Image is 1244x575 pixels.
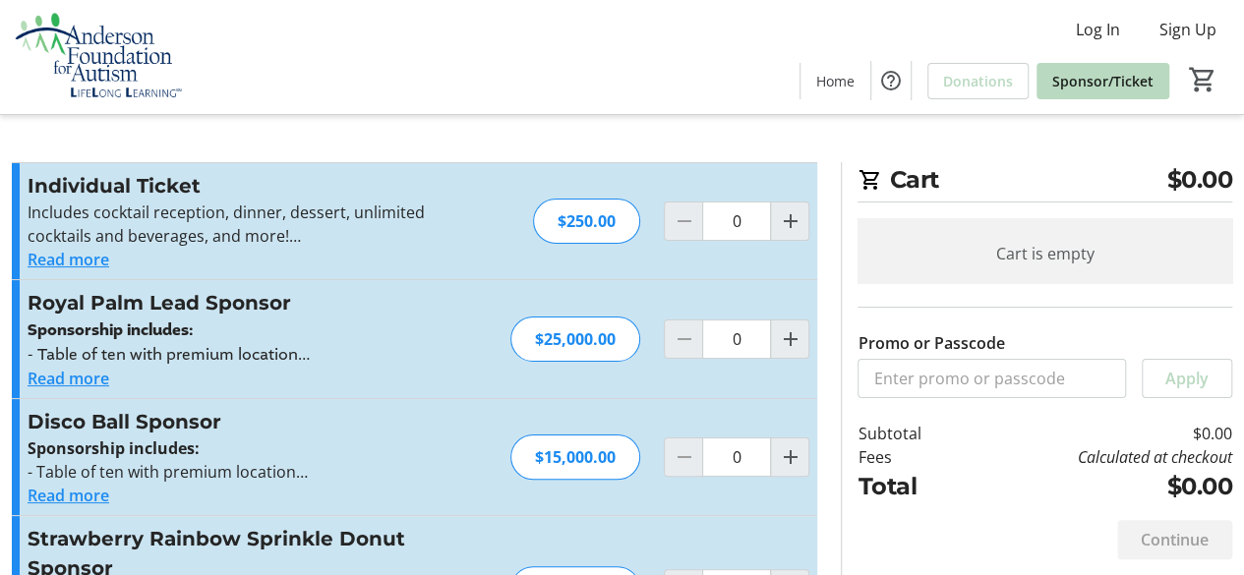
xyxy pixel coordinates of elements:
td: Subtotal [858,422,966,445]
span: Donations [943,71,1013,91]
input: Enter promo or passcode [858,359,1126,398]
td: Total [858,469,966,504]
button: Log In [1060,14,1136,45]
span: - Table of ten with premium location [28,343,310,365]
td: Calculated at checkout [967,445,1232,469]
span: Apply [1165,367,1209,390]
button: Increment by one [771,320,808,358]
td: $0.00 [967,422,1232,445]
a: Home [800,63,870,99]
span: Log In [1076,18,1120,41]
img: Anderson Foundation for Autism 's Logo [12,8,187,106]
strong: Sponsorship includes: [28,437,200,459]
span: Sponsor/Ticket [1052,71,1154,91]
td: Fees [858,445,966,469]
button: Read more [28,248,109,271]
span: $0.00 [1166,162,1232,198]
div: $25,000.00 [510,316,640,362]
h3: Royal Palm Lead Sponsor [28,288,457,317]
h2: Cart [858,162,1232,202]
button: Increment by one [771,202,808,240]
button: Help [871,61,911,100]
p: Includes cocktail reception, dinner, dessert, unlimited cocktails and beverages, and more! [28,201,457,248]
div: $250.00 [533,199,640,244]
button: Cart [1185,62,1220,97]
td: $0.00 [967,469,1232,504]
button: Sign Up [1144,14,1232,45]
button: Apply [1142,359,1232,398]
span: Sign Up [1159,18,1216,41]
span: Home [816,71,855,91]
div: $15,000.00 [510,434,640,480]
button: Read more [28,367,109,390]
a: Sponsor/Ticket [1037,63,1169,99]
strong: Sponsorship includes: [28,319,193,341]
button: Increment by one [771,438,808,476]
h3: Disco Ball Sponsor [28,407,457,436]
button: Read more [28,484,109,507]
a: Donations [927,63,1029,99]
input: Individual Ticket Quantity [702,201,771,241]
h3: Individual Ticket [28,171,457,201]
div: Cart is empty [858,218,1232,289]
label: Promo or Passcode [858,331,1004,355]
input: Royal Palm Lead Sponsor Quantity [702,319,771,359]
input: Disco Ball Sponsor Quantity [702,437,771,477]
p: - Table of ten with premium location [28,460,457,484]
